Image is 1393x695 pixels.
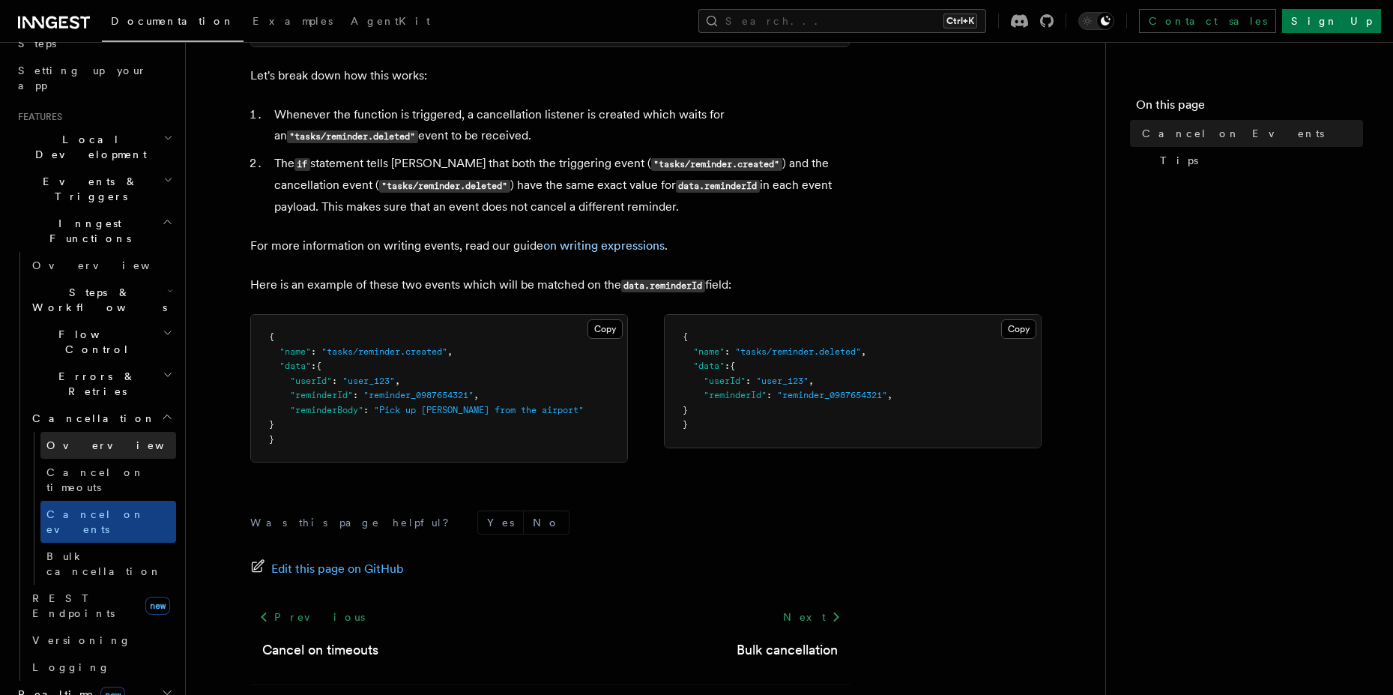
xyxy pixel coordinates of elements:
span: AgentKit [351,15,430,27]
span: } [683,419,688,430]
span: Cancel on Events [1142,126,1324,141]
span: "reminderId" [290,390,353,400]
a: Next [774,604,850,631]
a: REST Endpointsnew [26,585,176,627]
span: "reminder_0987654321" [363,390,474,400]
button: Yes [478,511,523,534]
span: } [683,405,688,415]
span: Overview [32,259,187,271]
span: Errors & Retries [26,369,163,399]
button: Flow Control [26,321,176,363]
span: REST Endpoints [32,592,115,619]
span: { [730,361,735,371]
code: "tasks/reminder.deleted" [379,180,510,193]
a: Setting up your app [12,57,176,99]
a: Documentation [102,4,244,42]
span: "user_123" [756,376,809,386]
span: "reminder_0987654321" [777,390,887,400]
span: Features [12,111,62,123]
span: { [316,361,321,371]
button: Inngest Functions [12,210,176,252]
p: For more information on writing events, read our guide . [250,235,850,256]
span: } [269,419,274,430]
kbd: Ctrl+K [943,13,977,28]
a: Overview [26,252,176,279]
button: Steps & Workflows [26,279,176,321]
span: Cancel on timeouts [46,466,145,493]
code: data.reminderId [676,180,760,193]
span: Edit this page on GitHub [271,559,404,580]
span: Cancellation [26,411,156,426]
code: data.reminderId [621,280,705,292]
span: "data" [693,361,725,371]
span: Flow Control [26,327,163,357]
span: : [353,390,358,400]
span: : [725,346,730,357]
span: , [861,346,866,357]
span: } [269,434,274,445]
li: Whenever the function is triggered, a cancellation listener is created which waits for an event t... [270,104,850,147]
span: Versioning [32,634,131,646]
button: Copy [1001,319,1036,339]
a: Previous [250,604,374,631]
p: Let's break down how this works: [250,65,850,86]
span: Bulk cancellation [46,550,162,577]
button: Toggle dark mode [1078,12,1114,30]
div: Inngest Functions [12,252,176,681]
span: "userId" [704,376,746,386]
code: if [294,158,310,171]
span: Examples [253,15,333,27]
a: Tips [1154,147,1363,174]
span: "reminderId" [704,390,767,400]
span: Steps & Workflows [26,285,167,315]
a: Versioning [26,627,176,654]
a: Sign Up [1282,9,1381,33]
span: : [725,361,730,371]
span: Logging [32,661,110,673]
p: Was this page helpful? [250,515,459,530]
button: Events & Triggers [12,168,176,210]
span: { [269,331,274,342]
span: "name" [279,346,311,357]
span: : [332,376,337,386]
span: , [447,346,453,357]
span: "Pick up [PERSON_NAME] from the airport" [374,405,584,415]
span: "user_123" [342,376,395,386]
span: "name" [693,346,725,357]
p: Here is an example of these two events which will be matched on the field: [250,274,850,296]
span: Setting up your app [18,64,147,91]
a: Bulk cancellation [737,640,838,661]
li: The statement tells [PERSON_NAME] that both the triggering event ( ) and the cancellation event (... [270,153,850,217]
span: : [363,405,369,415]
span: : [767,390,772,400]
span: , [887,390,892,400]
span: "tasks/reminder.deleted" [735,346,861,357]
a: Cancel on Events [1136,120,1363,147]
button: Errors & Retries [26,363,176,405]
span: "userId" [290,376,332,386]
code: "tasks/reminder.created" [651,158,782,171]
a: Examples [244,4,342,40]
code: "tasks/reminder.deleted" [287,130,418,143]
a: Bulk cancellation [40,543,176,585]
span: Events & Triggers [12,174,163,204]
button: Cancellation [26,405,176,432]
span: : [746,376,751,386]
span: Tips [1160,153,1198,168]
a: Overview [40,432,176,459]
button: Search...Ctrl+K [698,9,986,33]
button: No [524,511,569,534]
span: "tasks/reminder.created" [321,346,447,357]
a: Cancel on timeouts [40,459,176,501]
span: : [311,361,316,371]
span: { [683,331,688,342]
h4: On this page [1136,96,1363,120]
a: Contact sales [1139,9,1276,33]
span: Documentation [111,15,235,27]
a: Edit this page on GitHub [250,559,404,580]
span: Cancel on events [46,508,145,535]
span: , [809,376,814,386]
span: "reminderBody" [290,405,363,415]
a: Logging [26,654,176,681]
a: Cancel on events [40,501,176,543]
